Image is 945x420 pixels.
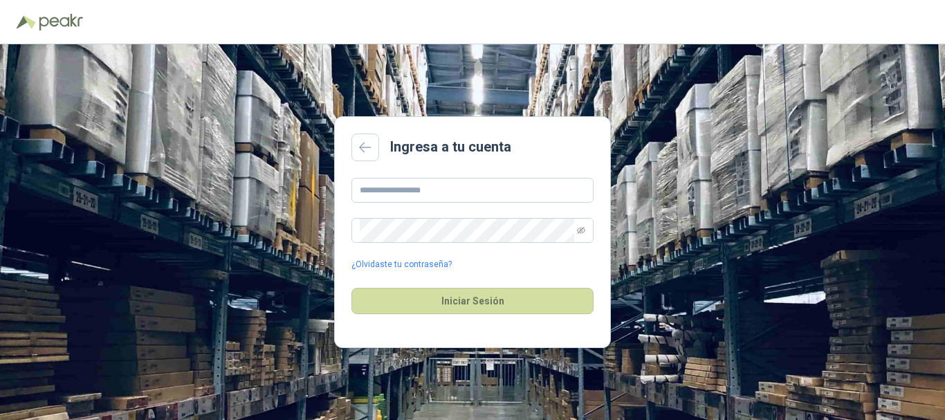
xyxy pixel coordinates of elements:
span: eye-invisible [577,226,585,235]
a: ¿Olvidaste tu contraseña? [351,258,452,271]
img: Peakr [39,14,83,30]
img: Logo [17,15,36,29]
h2: Ingresa a tu cuenta [390,136,511,158]
button: Iniciar Sesión [351,288,594,314]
